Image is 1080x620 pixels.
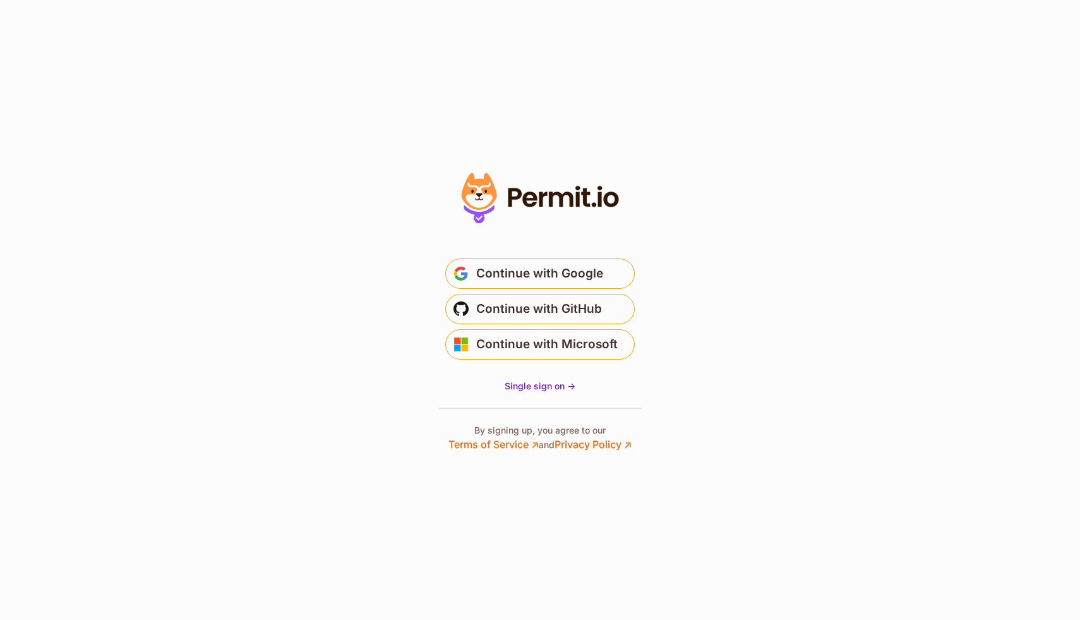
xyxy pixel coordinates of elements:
[476,264,603,284] span: Continue with Google
[445,258,635,289] button: Continue with Google
[448,438,539,451] a: Terms of Service ↗
[505,380,575,391] span: Single sign on ->
[555,438,632,451] a: Privacy Policy ↗
[476,334,618,355] span: Continue with Microsoft
[445,329,635,360] button: Continue with Microsoft
[448,424,632,452] p: By signing up, you agree to our and
[445,294,635,324] button: Continue with GitHub
[505,380,575,392] a: Single sign on ->
[476,299,602,319] span: Continue with GitHub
